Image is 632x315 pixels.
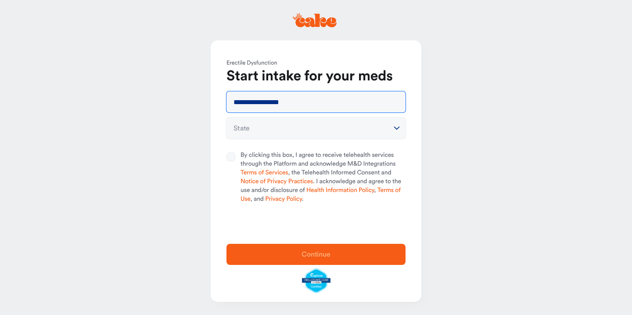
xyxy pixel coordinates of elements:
a: Health Information Policy [306,187,374,193]
a: Notice of Privacy Practices [241,178,313,185]
a: Privacy Policy [265,196,302,202]
button: Continue [226,244,406,265]
img: legit-script-certified.png [302,268,330,293]
a: Terms of Use [241,187,401,202]
span: Continue [302,251,330,258]
a: Terms of Services [241,170,288,176]
span: By clicking this box, I agree to receive telehealth services through the Platform and acknowledge... [241,151,406,204]
div: Erectile Dysfunction [226,59,406,68]
button: By clicking this box, I agree to receive telehealth services through the Platform and acknowledge... [226,152,235,161]
h1: Start intake for your meds [226,68,406,85]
